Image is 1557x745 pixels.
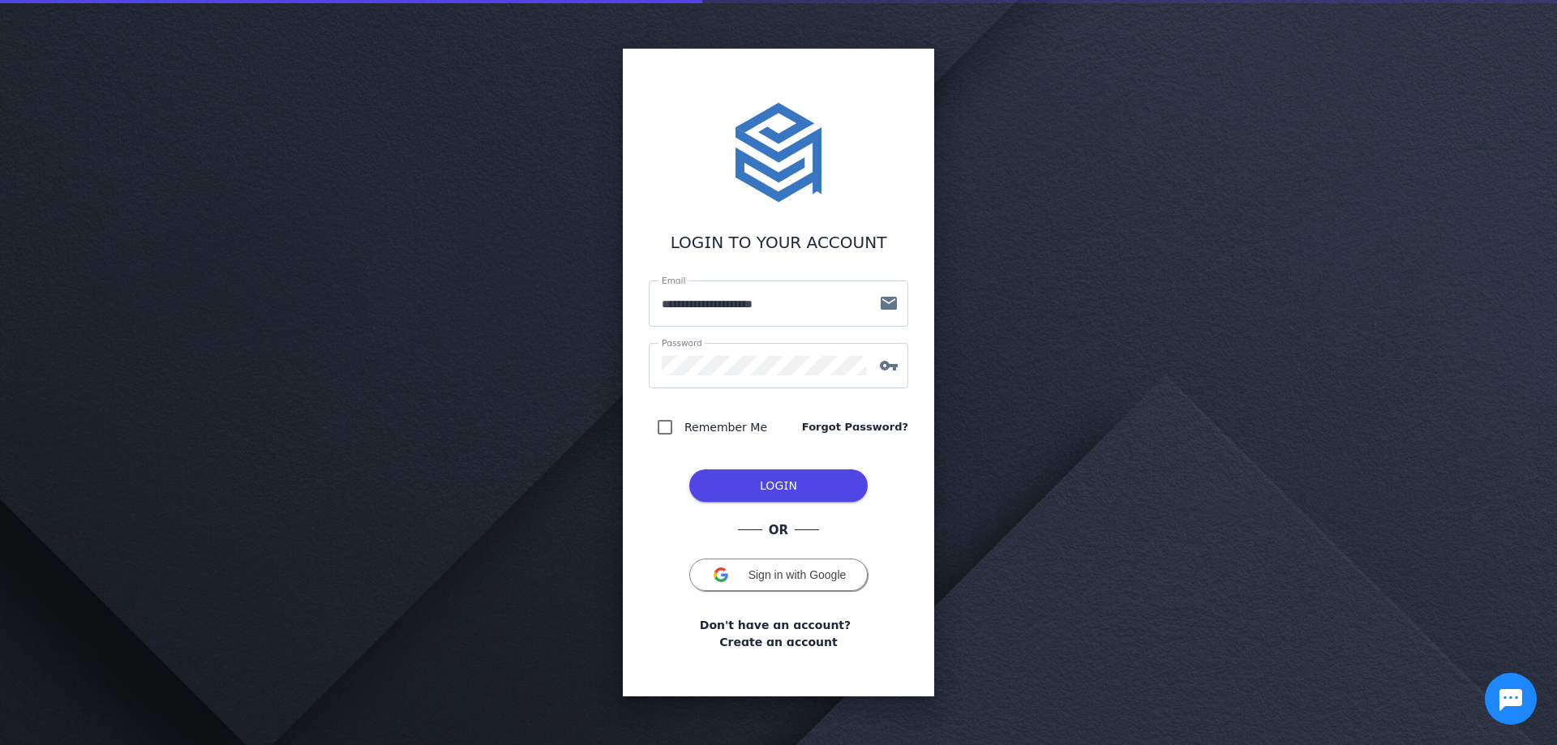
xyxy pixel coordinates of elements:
[649,230,908,255] div: LOGIN TO YOUR ACCOUNT
[760,479,797,492] span: LOGIN
[662,276,685,285] mat-label: Email
[762,521,795,540] span: OR
[700,617,851,634] span: Don't have an account?
[662,338,702,348] mat-label: Password
[748,568,847,581] span: Sign in with Google
[802,419,908,435] a: Forgot Password?
[719,634,837,651] a: Create an account
[869,293,908,313] mat-icon: mail
[681,417,767,437] label: Remember Me
[727,101,830,204] img: stacktome.svg
[689,559,868,591] button: Sign in with Google
[869,356,908,375] mat-icon: vpn_key
[689,469,868,502] button: LOG IN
